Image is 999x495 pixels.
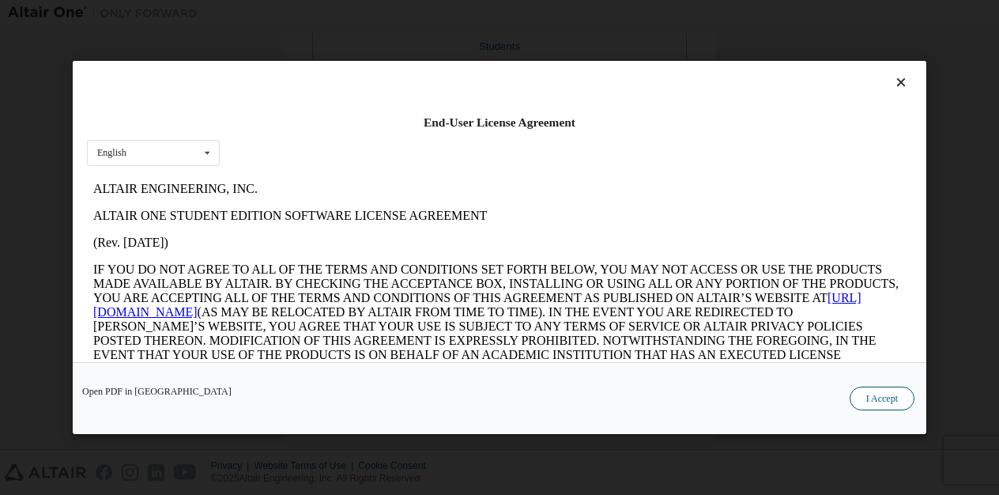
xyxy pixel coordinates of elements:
[6,115,775,143] a: [URL][DOMAIN_NAME]
[87,115,912,130] div: End-User License Agreement
[6,33,819,47] p: ALTAIR ONE STUDENT EDITION SOFTWARE LICENSE AGREEMENT
[82,387,232,396] a: Open PDF in [GEOGRAPHIC_DATA]
[6,87,819,215] p: IF YOU DO NOT AGREE TO ALL OF THE TERMS AND CONDITIONS SET FORTH BELOW, YOU MAY NOT ACCESS OR USE...
[850,387,914,410] button: I Accept
[6,6,819,21] p: ALTAIR ENGINEERING, INC.
[6,60,819,74] p: (Rev. [DATE])
[97,148,126,157] div: English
